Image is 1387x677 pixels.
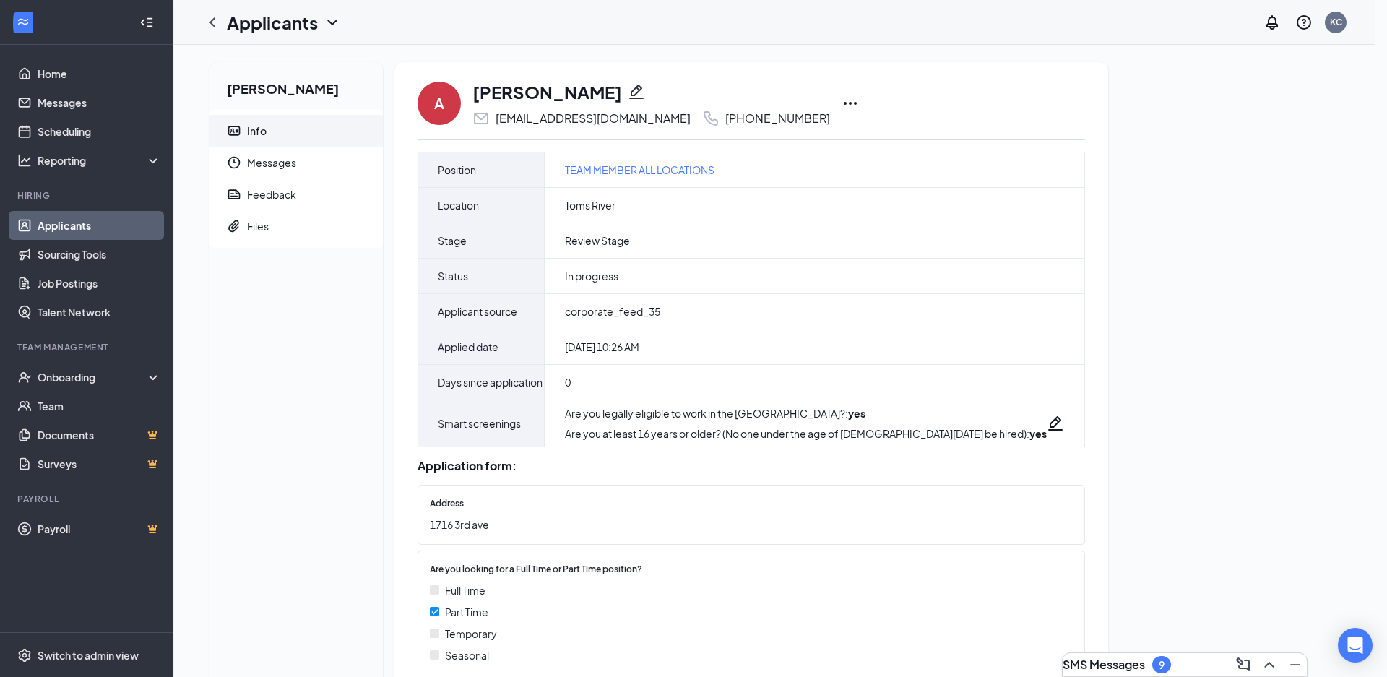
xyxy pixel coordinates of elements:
span: Seasonal [445,647,489,663]
span: Messages [247,147,371,178]
a: TEAM MEMBER ALL LOCATIONS [565,162,714,178]
span: Temporary [445,626,497,642]
svg: UserCheck [17,370,32,384]
div: Reporting [38,153,162,168]
svg: Collapse [139,15,154,30]
svg: Settings [17,648,32,663]
div: Payroll [17,493,158,505]
a: Sourcing Tools [38,240,161,269]
svg: Paperclip [227,219,241,233]
a: SurveysCrown [38,449,161,478]
svg: Email [472,110,490,127]
span: [DATE] 10:26 AM [565,340,639,354]
a: Home [38,59,161,88]
svg: ChevronLeft [204,14,221,31]
button: ChevronUp [1258,653,1281,676]
h1: [PERSON_NAME] [472,79,622,104]
a: Talent Network [38,298,161,327]
a: Team [38,392,161,421]
div: Are you legally eligible to work in the [GEOGRAPHIC_DATA]? : [565,406,1047,421]
a: DocumentsCrown [38,421,161,449]
div: KC [1330,16,1342,28]
div: Info [247,124,267,138]
div: 9 [1159,659,1165,671]
svg: WorkstreamLogo [16,14,30,29]
h3: SMS Messages [1063,657,1145,673]
button: ComposeMessage [1232,653,1255,676]
div: Files [247,219,269,233]
span: Applied date [438,338,498,355]
a: PaperclipFiles [209,210,383,242]
span: Toms River [565,198,615,212]
div: A [434,93,444,113]
a: Job Postings [38,269,161,298]
a: Messages [38,88,161,117]
span: 1716 3rd ave [430,517,1058,532]
a: ReportFeedback [209,178,383,210]
a: PayrollCrown [38,514,161,543]
span: Days since application [438,374,543,391]
span: Applicant source [438,303,517,320]
div: Onboarding [38,370,149,384]
svg: Clock [227,155,241,170]
svg: Pencil [628,83,645,100]
a: ContactCardInfo [209,115,383,147]
div: Switch to admin view [38,648,139,663]
svg: Ellipses [842,95,859,112]
div: Feedback [247,187,296,202]
span: Review Stage [565,233,630,248]
strong: yes [848,407,865,420]
span: 0 [565,375,571,389]
svg: Notifications [1263,14,1281,31]
svg: Minimize [1287,656,1304,673]
svg: Phone [702,110,720,127]
svg: ChevronUp [1261,656,1278,673]
a: ClockMessages [209,147,383,178]
svg: ContactCard [227,124,241,138]
svg: Pencil [1047,415,1064,432]
button: Minimize [1284,653,1307,676]
a: Applicants [38,211,161,240]
h1: Applicants [227,10,318,35]
svg: Analysis [17,153,32,168]
svg: Report [227,187,241,202]
div: Open Intercom Messenger [1338,628,1373,663]
span: In progress [565,269,618,283]
div: Team Management [17,341,158,353]
span: corporate_feed_35 [565,304,660,319]
a: Scheduling [38,117,161,146]
div: Application form: [418,459,1085,473]
span: Smart screenings [438,415,521,432]
div: Hiring [17,189,158,202]
span: Stage [438,232,467,249]
span: Status [438,267,468,285]
svg: ChevronDown [324,14,341,31]
span: Part Time [445,604,488,620]
span: Position [438,161,476,178]
h2: [PERSON_NAME] [209,62,383,109]
span: Location [438,197,479,214]
div: [EMAIL_ADDRESS][DOMAIN_NAME] [496,111,691,126]
div: Are you at least 16 years or older? (No one under the age of [DEMOGRAPHIC_DATA][DATE] be hired) : [565,426,1047,441]
div: [PHONE_NUMBER] [725,111,830,126]
span: Address [430,497,464,511]
span: Full Time [445,582,485,598]
span: Are you looking for a Full Time or Part Time position? [430,563,642,577]
svg: ComposeMessage [1235,656,1252,673]
strong: yes [1029,427,1047,440]
svg: QuestionInfo [1295,14,1313,31]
